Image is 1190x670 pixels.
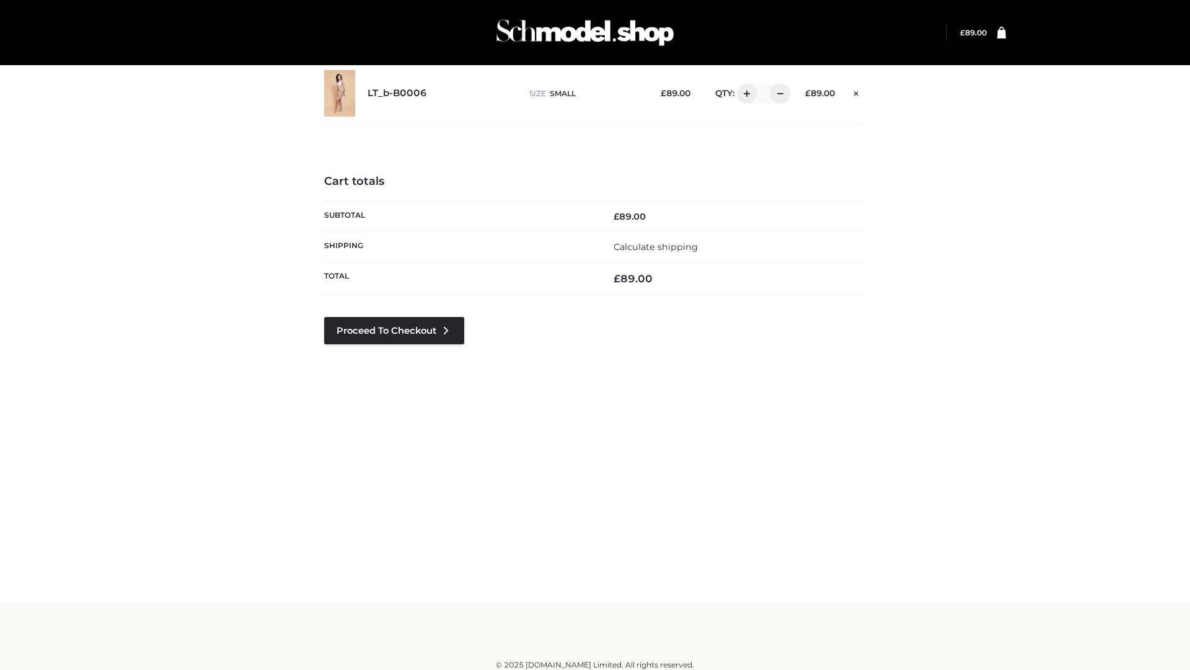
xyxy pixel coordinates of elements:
span: £ [960,28,965,37]
span: £ [661,88,666,98]
span: £ [805,88,811,98]
th: Subtotal [324,201,595,231]
p: size : [529,88,641,99]
span: £ [614,211,619,222]
a: Remove this item [847,84,866,100]
bdi: 89.00 [805,88,835,98]
bdi: 89.00 [614,272,653,285]
bdi: 89.00 [614,211,646,222]
span: SMALL [550,89,576,98]
a: Calculate shipping [614,241,698,252]
bdi: 89.00 [661,88,690,98]
div: QTY: [703,84,786,104]
th: Total [324,262,595,295]
a: LT_b-B0006 [368,87,427,99]
a: Proceed to Checkout [324,317,464,344]
span: £ [614,272,620,285]
a: £89.00 [960,28,987,37]
img: Schmodel Admin 964 [492,8,678,57]
img: LT_b-B0006 - SMALL [324,70,355,117]
bdi: 89.00 [960,28,987,37]
h4: Cart totals [324,175,866,189]
th: Shipping [324,231,595,262]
